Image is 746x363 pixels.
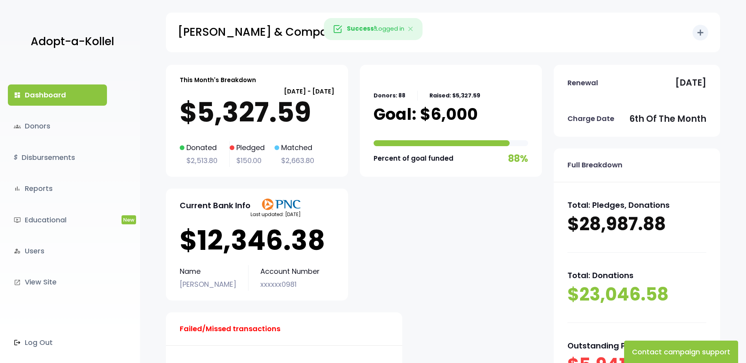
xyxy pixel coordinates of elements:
button: add [693,25,708,40]
p: Goal: $6,000 [374,104,478,124]
span: groups [14,123,21,130]
a: Adopt-a-Kollel [27,23,114,61]
a: ondemand_videoEducationalNew [8,209,107,231]
i: $ [14,152,18,163]
p: [DATE] [675,75,706,91]
p: 6th of the month [629,111,706,127]
p: Current Bank Info [180,198,251,213]
i: launch [14,279,21,286]
p: xxxxxx0981 [260,278,320,291]
p: $2,663.80 [274,154,314,167]
p: $5,327.59 [180,97,334,128]
button: Close [400,18,422,40]
a: launchView Site [8,271,107,293]
p: This Month's Breakdown [180,75,256,85]
a: bar_chartReports [8,178,107,199]
p: $150.00 [230,154,265,167]
p: Percent of goal funded [374,152,453,165]
p: Donors: 88 [374,91,405,101]
i: add [696,28,705,37]
p: 88% [508,150,528,167]
p: Full Breakdown [567,159,623,171]
i: dashboard [14,92,21,99]
p: Renewal [567,77,598,89]
a: Log Out [8,332,107,353]
span: New [122,215,136,224]
div: Logged in [324,18,422,40]
p: Account Number [260,265,320,278]
p: $2,513.80 [180,154,217,167]
p: [DATE] - [DATE] [180,86,334,97]
a: $Disbursements [8,147,107,168]
p: Total: Pledges, Donations [567,198,706,212]
p: Charge Date [567,112,614,125]
p: Last updated: [DATE] [251,210,301,219]
p: $23,046.58 [567,282,706,307]
p: [PERSON_NAME] [180,278,236,291]
p: $28,987.88 [567,212,706,236]
p: Pledged [230,141,265,154]
a: manage_accountsUsers [8,240,107,262]
p: Name [180,265,236,278]
button: Contact campaign support [624,341,738,363]
p: [PERSON_NAME] & Company [178,22,341,42]
p: Matched [274,141,314,154]
a: groupsDonors [8,115,107,137]
img: PNClogo.svg [262,198,301,210]
i: bar_chart [14,185,21,192]
p: Donated [180,141,217,154]
p: Failed/Missed transactions [180,323,280,335]
i: ondemand_video [14,216,21,224]
a: dashboardDashboard [8,84,107,106]
strong: Success! [347,24,376,33]
p: Adopt-a-Kollel [31,32,114,51]
p: Raised: $5,327.59 [429,91,480,101]
i: manage_accounts [14,247,21,255]
p: Total: Donations [567,268,706,282]
p: Outstanding Pledges [567,339,706,353]
p: $12,346.38 [180,225,334,256]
